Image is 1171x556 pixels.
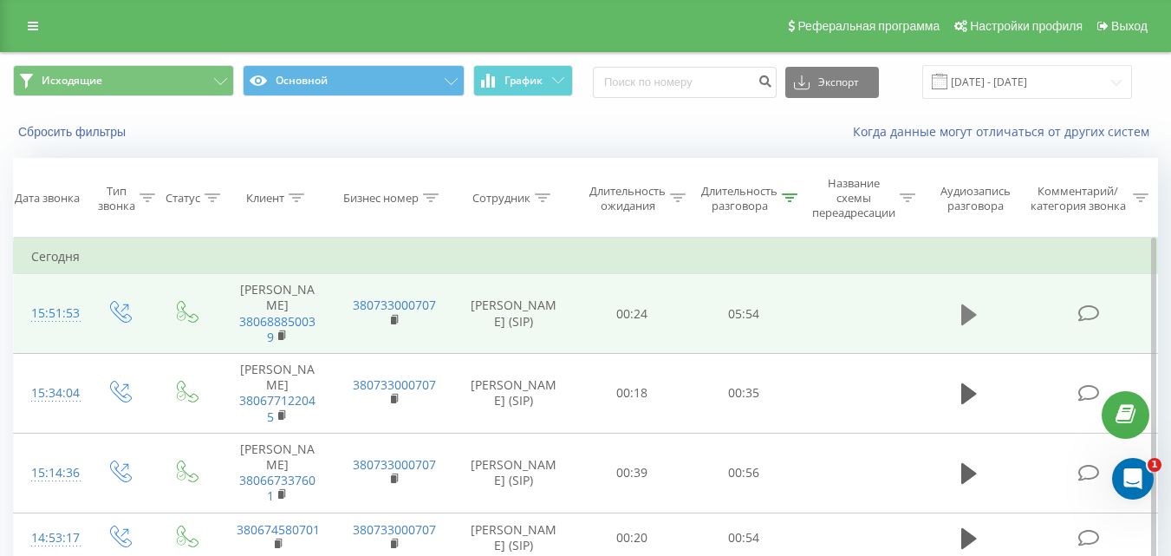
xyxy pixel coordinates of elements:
[688,433,800,513] td: 00:56
[15,191,80,206] div: Дата звонка
[576,274,688,354] td: 00:24
[970,19,1083,33] span: Настройки профиля
[14,239,1158,274] td: Сегодня
[576,433,688,513] td: 00:39
[246,191,284,206] div: Клиент
[13,124,134,140] button: Сбросить фильтры
[353,376,436,393] a: 380733000707
[1027,184,1129,213] div: Комментарий/категория звонка
[593,67,777,98] input: Поиск по номеру
[219,274,335,354] td: [PERSON_NAME]
[237,521,320,538] a: 380674580701
[452,433,576,513] td: [PERSON_NAME] (SIP)
[797,19,940,33] span: Реферальная программа
[452,274,576,354] td: [PERSON_NAME] (SIP)
[31,456,68,490] div: 15:14:36
[785,67,879,98] button: Экспорт
[472,191,530,206] div: Сотрудник
[353,521,436,538] a: 380733000707
[219,433,335,513] td: [PERSON_NAME]
[504,75,543,87] span: График
[452,354,576,434] td: [PERSON_NAME] (SIP)
[701,184,777,213] div: Длительность разговора
[13,65,234,96] button: Исходящие
[31,376,68,410] div: 15:34:04
[239,313,316,345] a: 380688850039
[98,184,135,213] div: Тип звонка
[688,354,800,434] td: 00:35
[1148,458,1161,472] span: 1
[353,297,436,313] a: 380733000707
[343,191,419,206] div: Бизнес номер
[853,123,1158,140] a: Когда данные могут отличаться от других систем
[353,456,436,473] a: 380733000707
[688,274,800,354] td: 05:54
[239,392,316,424] a: 380677122045
[166,191,200,206] div: Статус
[239,472,316,504] a: 380667337601
[812,176,895,220] div: Название схемы переадресации
[932,184,1019,213] div: Аудиозапись разговора
[42,74,102,88] span: Исходящие
[576,354,688,434] td: 00:18
[31,297,68,330] div: 15:51:53
[1111,19,1148,33] span: Выход
[1112,458,1154,500] iframe: Intercom live chat
[243,65,464,96] button: Основной
[473,65,573,96] button: График
[31,521,68,555] div: 14:53:17
[589,184,666,213] div: Длительность ожидания
[219,354,335,434] td: [PERSON_NAME]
